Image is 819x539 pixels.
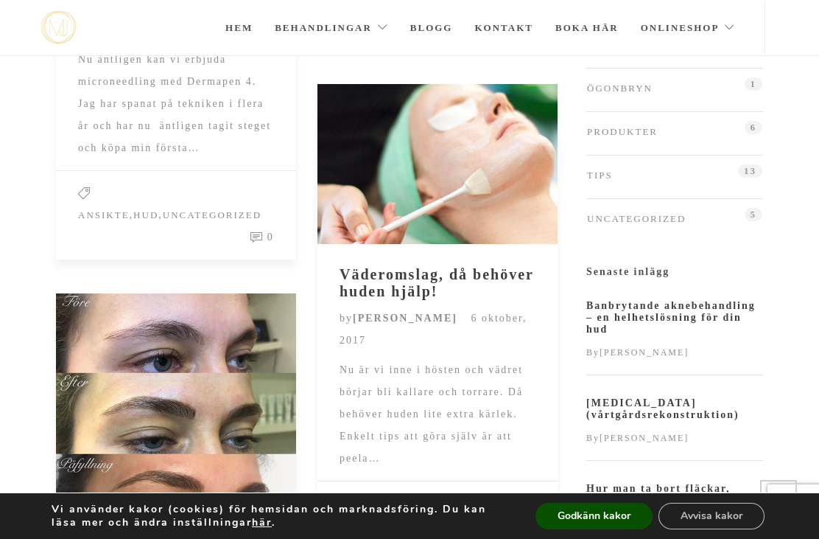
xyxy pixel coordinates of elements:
span: 5 [745,208,763,221]
a: [MEDICAL_DATA] (vårtgårdsrekonstruktion) [586,394,763,421]
button: här [252,516,272,529]
h3: Senaste inlägg [586,266,763,278]
button: Godkänn kakor [535,503,653,529]
li: (13) [586,156,763,199]
a: Kontakt [474,2,533,54]
li: (6) [586,112,763,156]
a: mjstudio mjstudio mjstudio [41,11,76,44]
a: Tips [587,164,613,187]
button: Avvisa kakor [658,503,764,529]
a: Produkter [587,121,658,143]
a: Behandlingar [275,2,388,54]
img: Fina ögonbryn med microblading [56,293,296,534]
span: 6 [745,121,763,134]
span: 13 [738,164,762,178]
li: (5) [586,199,763,233]
a: Ögonbryn [587,77,653,100]
a: Ansikte [78,209,130,220]
div: By [586,341,763,364]
a: Hud [133,209,158,220]
a: Uncategorized [163,209,261,220]
a: Blogg [410,2,453,54]
span: , , [78,182,274,226]
a: [PERSON_NAME] [600,347,689,358]
p: Vi använder kakor (cookies) för hemsidan och marknadsföring. Du kan läsa mer och ändra inställnin... [52,503,508,529]
a: Onlineshop [641,2,736,54]
a: Boka här [555,2,619,54]
a: [PERSON_NAME] [600,433,689,443]
a: Uncategorized [587,208,686,230]
img: mjstudio [41,11,76,44]
div: By [586,427,763,449]
span: 1 [745,77,763,91]
a: 0 [250,226,274,248]
li: (1) [586,69,763,112]
a: Banbrytande aknebehandling – en helhetslösning för din hud [586,296,763,335]
span: by [340,313,461,324]
a: Hur man ta bort fläckar, prickar, fibrom mm [586,479,763,507]
a: Väderomslag, då behöver huden hjälp! [340,266,535,300]
a: [PERSON_NAME] [353,313,457,324]
p: Nu äntligen kan vi erbjuda microneedling med Dermapen 4. Jag har spanat på tekniken i flera år oc... [78,49,274,159]
a: Hem [225,2,253,54]
p: Nu är vi inne i hösten och vädret börjar bli kallare och torrare. Då behöver huden lite extra kär... [340,359,535,470]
